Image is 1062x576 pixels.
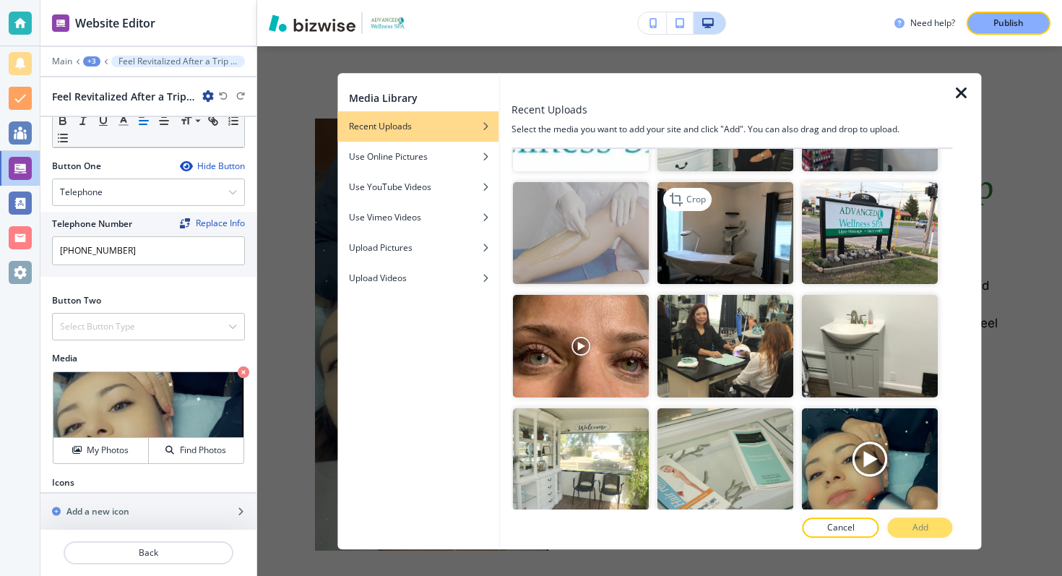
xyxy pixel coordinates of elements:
[52,56,72,66] button: Main
[87,444,129,457] h4: My Photos
[65,546,232,559] p: Back
[118,56,238,66] p: Feel Revitalized After a Trip to Our Wellness Spa
[66,505,129,518] h2: Add a new icon
[52,294,101,307] h2: Button Two
[52,14,69,32] img: editor icon
[53,438,149,463] button: My Photos
[967,12,1050,35] button: Publish
[52,371,245,465] div: My PhotosFind Photos
[663,189,712,212] div: Crop
[803,517,879,538] button: Cancel
[337,142,498,172] button: Use Online Pictures
[349,211,421,224] h4: Use Vimeo Videos
[686,194,706,207] p: Crop
[111,56,245,67] button: Feel Revitalized After a Trip to Our Wellness Spa
[149,438,243,463] button: Find Photos
[180,218,190,228] img: Replace
[180,218,245,230] span: Find and replace this information across Bizwise
[52,476,74,489] h2: Icons
[511,123,952,136] h4: Select the media you want to add your site and click "Add". You can also drag and drop to upload.
[75,14,155,32] h2: Website Editor
[180,444,226,457] h4: Find Photos
[180,218,245,228] div: Replace Info
[349,241,413,254] h4: Upload Pictures
[993,17,1024,30] p: Publish
[349,120,412,133] h4: Recent Uploads
[827,521,855,534] p: Cancel
[180,218,245,228] button: ReplaceReplace Info
[52,352,245,365] h2: Media
[40,494,256,530] button: Add a new icon
[60,320,135,333] h4: Select Button Type
[337,202,498,233] button: Use Vimeo Videos
[337,263,498,293] button: Upload Videos
[337,111,498,142] button: Recent Uploads
[337,172,498,202] button: Use YouTube Videos
[337,233,498,263] button: Upload Pictures
[511,102,587,117] h3: Recent Uploads
[60,186,103,199] h4: Telephone
[180,160,245,172] button: Hide Button
[52,89,197,104] h2: Feel Revitalized After a Trip to Our Wellness Spa
[349,272,407,285] h4: Upload Videos
[368,15,407,30] img: Your Logo
[349,181,431,194] h4: Use YouTube Videos
[269,14,355,32] img: Bizwise Logo
[910,17,955,30] h3: Need help?
[64,541,233,564] button: Back
[349,90,418,106] h2: Media Library
[52,236,245,265] input: Ex. 561-222-1111
[52,218,132,231] h2: Telephone Number
[349,150,428,163] h4: Use Online Pictures
[83,56,100,66] button: +3
[52,160,101,173] h2: Button One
